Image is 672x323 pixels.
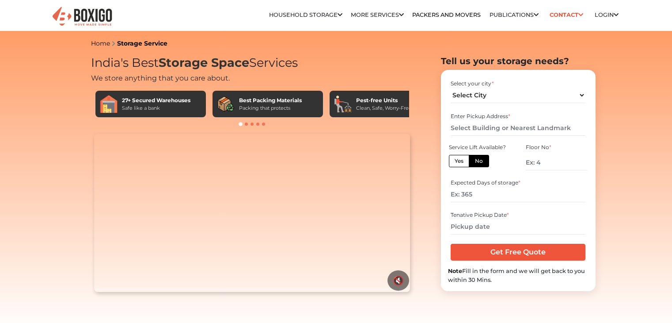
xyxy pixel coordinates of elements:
div: Fill in the form and we will get back to you within 30 Mins. [448,267,588,284]
div: Best Packing Materials [239,96,302,104]
div: Safe like a bank [122,104,190,112]
img: Boxigo [51,6,113,27]
a: More services [351,12,404,18]
span: Storage Space [159,55,249,70]
div: Clean, Safe, Worry-Free [356,104,412,112]
input: Get Free Quote [451,244,585,261]
div: 27+ Secured Warehouses [122,96,190,104]
div: Enter Pickup Address [451,112,585,120]
a: Contact [547,8,586,22]
input: Select Building or Nearest Landmark [451,120,585,136]
div: Select your city [451,80,585,88]
div: Pest-free Units [356,96,412,104]
input: Ex: 365 [451,187,585,202]
video: Your browser does not support the video tag. [94,134,410,292]
button: 🔇 [387,270,409,291]
a: Packers and Movers [412,12,481,18]
label: No [469,155,489,167]
h1: India's Best Services [91,56,414,70]
b: Note [448,268,462,274]
a: Publications [490,12,539,18]
img: Pest-free Units [334,95,352,113]
a: Household Storage [269,12,342,18]
img: Best Packing Materials [217,95,235,113]
a: Home [91,39,110,47]
div: Service Lift Available? [449,143,510,151]
div: Floor No [526,143,587,151]
h2: Tell us your storage needs? [441,56,596,66]
span: We store anything that you care about. [91,74,230,82]
input: Pickup date [451,219,585,235]
input: Ex: 4 [526,155,587,170]
label: Yes [449,155,469,167]
a: Login [595,12,619,18]
a: Storage Service [117,39,167,47]
div: Packing that protects [239,104,302,112]
img: 27+ Secured Warehouses [100,95,118,113]
div: Tenative Pickup Date [451,211,585,219]
div: Expected Days of storage [451,179,585,187]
